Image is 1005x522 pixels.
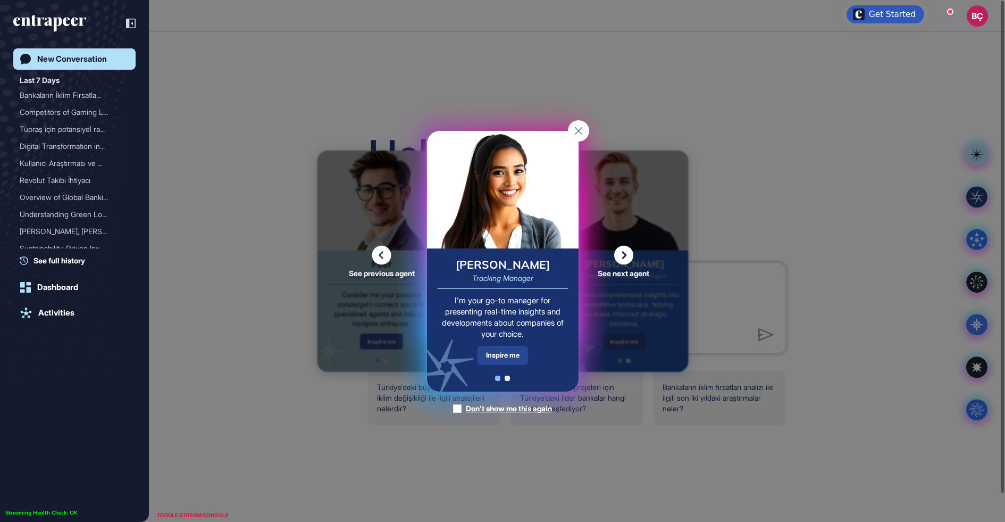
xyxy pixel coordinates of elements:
[20,255,136,266] a: See full history
[20,206,129,223] div: Understanding Green Loans and Differentiation Strategies in Banking
[20,74,60,87] div: Last 7 Days
[967,5,988,27] button: BÇ
[466,403,552,414] div: Don't show me this again
[20,155,129,172] div: Kullanıcı Araştırması ve Yapay Zeka Desteği ile Müşteri Geri Bildirimlerinin Toplanması ve Değerl...
[154,509,231,522] div: TOGGLE STREAM CONSOLE
[349,269,415,277] span: See previous agent
[20,121,129,138] div: Tüpraş için potansiyel rakip arayışı
[38,308,74,318] div: Activities
[20,87,129,104] div: Bankaların İklim Fırsatları Analizinde Tespit Ettikleri Fırsatlar
[853,9,865,20] img: launcher-image-alternative-text
[847,5,924,23] div: Open Get Started checklist
[472,275,533,282] div: Tracking Manager
[438,295,568,339] div: I'm your go-to manager for presenting real-time insights and developments about companies of your...
[20,87,121,104] div: Bankaların İklim Fırsatla...
[33,255,85,266] span: See full history
[20,172,129,189] div: Revolut Takibi İhtiyacı
[598,269,649,277] span: See next agent
[20,121,121,138] div: Tüpraş için potansiyel ra...
[20,223,129,240] div: Erazer, Asus ROG ve Asus TUF Serisi'nin Rakiplerini Analiz Etme
[478,346,528,364] div: Inspire me
[20,172,121,189] div: Revolut Takibi İhtiyacı
[13,48,136,70] a: New Conversation
[20,189,121,206] div: Overview of Global Bankin...
[13,15,86,32] div: entrapeer-logo
[20,104,121,121] div: Competitors of Gaming Lap...
[20,240,129,257] div: Sustainability-Driven Investment Strategies in the Global Glass and Chemicals Industry: Impact of...
[20,240,121,257] div: Sustainability-Driven Inv...
[37,283,78,292] div: Dashboard
[869,9,916,20] div: Get Started
[456,259,550,270] div: [PERSON_NAME]
[20,155,121,172] div: Kullanıcı Araştırması ve ...
[37,54,107,64] div: New Conversation
[20,138,129,155] div: Digital Transformation in the Energy Sector: Roadmaps for Cultural Change and Reducing Vendor Dep...
[20,104,129,121] div: Competitors of Gaming Laptops in the GCC Region
[20,206,121,223] div: Understanding Green Loans...
[20,189,129,206] div: Overview of Global Banking Loan Systems and Practices
[13,277,136,298] a: Dashboard
[20,223,121,240] div: [PERSON_NAME], [PERSON_NAME] ve Asus ...
[427,131,579,248] img: tracy-card.png
[13,302,136,324] a: Activities
[20,138,121,155] div: Digital Transformation in...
